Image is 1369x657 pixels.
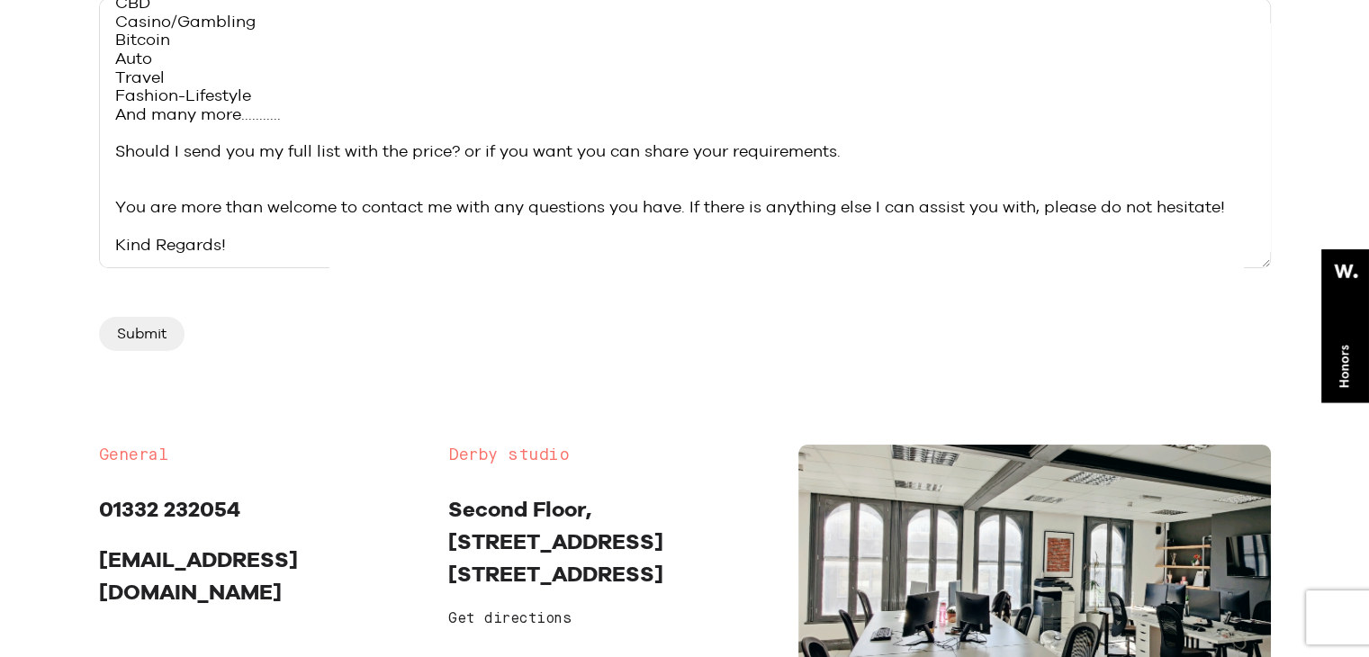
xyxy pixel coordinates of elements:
[448,493,771,590] p: Second Floor, [STREET_ADDRESS] [STREET_ADDRESS]
[99,546,298,605] a: [EMAIL_ADDRESS][DOMAIN_NAME]
[99,317,185,351] input: Submit
[448,445,771,466] h2: Derby studio
[448,612,571,626] a: Get directions
[99,445,422,466] h2: General
[99,496,240,522] a: 01332 232054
